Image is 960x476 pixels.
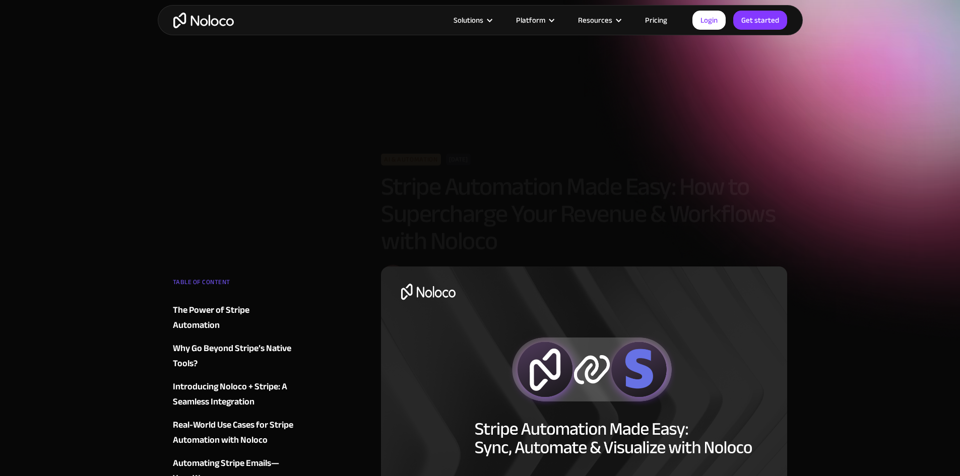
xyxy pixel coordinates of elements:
[441,14,503,27] div: Solutions
[173,275,295,295] div: TABLE OF CONTENT
[454,14,483,27] div: Solutions
[578,14,612,27] div: Resources
[565,14,632,27] div: Resources
[503,14,565,27] div: Platform
[173,303,295,333] a: The Power of Stripe Automation
[733,11,787,30] a: Get started
[173,341,295,371] a: Why Go Beyond Stripe’s Native Tools?
[445,154,470,166] div: [DATE]
[173,418,295,448] a: Real-World Use Cases for Stripe Automation with Noloco
[173,13,234,28] a: home
[516,14,545,27] div: Platform
[692,11,726,30] a: Login
[173,379,295,410] a: Introducing Noloco + Stripe: A Seamless Integration
[381,154,441,166] div: AI & Automation
[413,265,506,277] div: [PERSON_NAME]
[632,14,680,27] a: Pricing
[381,173,788,255] h1: Stripe Automation Made Easy: How to Supercharge Your Revenue & Workflows with Noloco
